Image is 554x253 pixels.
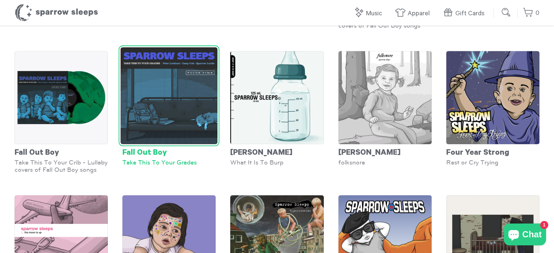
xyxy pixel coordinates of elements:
[230,144,323,159] div: [PERSON_NAME]
[122,51,216,166] a: Fall Out Boy Take This To Your Grades
[15,51,108,173] a: Fall Out Boy Take This To Your Crib - Lullaby covers of Fall Out Boy songs
[446,144,539,159] div: Four Year Strong
[338,144,432,159] div: [PERSON_NAME]
[443,6,488,21] a: Gift Cards
[502,224,548,247] inbox-online-store-chat: Shopify online store chat
[15,51,108,144] img: SS_TTTYC_GREEN_grande.png
[122,144,216,159] div: Fall Out Boy
[122,159,216,166] div: Take This To Your Grades
[523,5,539,21] a: 0
[353,6,386,21] a: Music
[446,51,539,166] a: Four Year Strong Rest or Cry Trying
[230,159,323,166] div: What It Is To Burp
[499,5,514,20] input: Submit
[15,4,98,22] h1: Sparrow Sleeps
[121,47,217,144] img: FallOutBoy-TakeThisToYourGrades_Lofi_-SparrowSleeps-Cover_grande.png
[230,51,323,144] img: Finch-WhatItIsToBurp-Cover_grande.png
[446,159,539,166] div: Rest or Cry Trying
[230,51,323,166] a: [PERSON_NAME] What It Is To Burp
[15,144,108,159] div: Fall Out Boy
[446,51,539,144] img: SS-RestOrCryTrying-Cover-1600x1600_grande.png
[338,51,432,166] a: [PERSON_NAME] folksnore
[395,6,433,21] a: Apparel
[338,51,432,144] img: TaylorSwift-Folksnore-SparrowSleeps-Cover_grande.png
[338,159,432,166] div: folksnore
[15,159,108,173] div: Take This To Your Crib - Lullaby covers of Fall Out Boy songs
